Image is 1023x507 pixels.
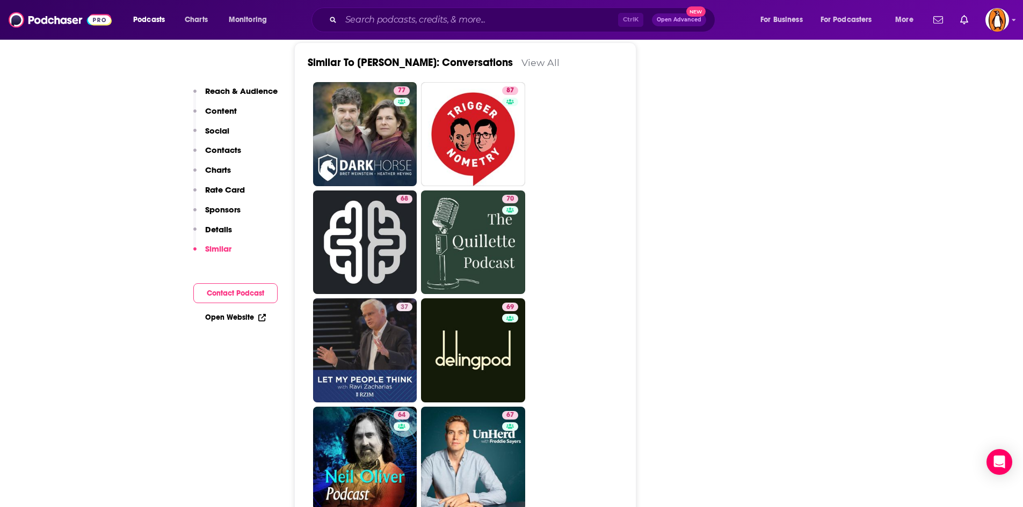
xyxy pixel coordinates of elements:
[205,126,229,136] p: Social
[205,204,241,215] p: Sponsors
[193,106,237,126] button: Content
[986,449,1012,475] div: Open Intercom Messenger
[398,85,405,96] span: 77
[502,195,518,203] a: 70
[394,411,410,420] a: 64
[421,190,525,295] a: 70
[193,224,232,244] button: Details
[401,194,408,204] span: 68
[502,411,518,420] a: 67
[193,165,231,185] button: Charts
[308,56,513,69] a: Similar To [PERSON_NAME]: Conversations
[618,13,643,27] span: Ctrl K
[229,12,267,27] span: Monitoring
[193,86,278,106] button: Reach & Audience
[193,185,245,204] button: Rate Card
[394,86,410,95] a: 77
[821,12,872,27] span: For Podcasters
[985,8,1009,32] img: User Profile
[185,12,208,27] span: Charts
[205,165,231,175] p: Charts
[421,298,525,402] a: 69
[193,145,241,165] button: Contacts
[985,8,1009,32] span: Logged in as penguin_portfolio
[985,8,1009,32] button: Show profile menu
[313,298,417,402] a: 37
[193,126,229,145] button: Social
[341,11,618,28] input: Search podcasts, credits, & more...
[888,11,927,28] button: open menu
[221,11,281,28] button: open menu
[313,190,417,295] a: 68
[506,302,514,313] span: 69
[506,194,514,204] span: 70
[193,204,241,224] button: Sponsors
[506,85,514,96] span: 87
[322,8,725,32] div: Search podcasts, credits, & more...
[753,11,816,28] button: open menu
[313,82,417,186] a: 77
[9,10,112,30] img: Podchaser - Follow, Share and Rate Podcasts
[205,86,278,96] p: Reach & Audience
[956,11,973,29] a: Show notifications dropdown
[421,82,525,186] a: 87
[178,11,214,28] a: Charts
[929,11,947,29] a: Show notifications dropdown
[814,11,888,28] button: open menu
[193,244,231,263] button: Similar
[396,195,412,203] a: 68
[652,13,706,26] button: Open AdvancedNew
[205,224,232,234] p: Details
[205,185,245,195] p: Rate Card
[398,410,405,421] span: 64
[396,303,412,311] a: 37
[760,12,803,27] span: For Business
[502,303,518,311] a: 69
[502,86,518,95] a: 87
[133,12,165,27] span: Podcasts
[205,244,231,254] p: Similar
[205,313,266,322] a: Open Website
[401,302,408,313] span: 37
[126,11,179,28] button: open menu
[686,6,706,17] span: New
[521,57,560,68] a: View All
[895,12,913,27] span: More
[205,145,241,155] p: Contacts
[657,17,701,23] span: Open Advanced
[506,410,514,421] span: 67
[193,283,278,303] button: Contact Podcast
[205,106,237,116] p: Content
